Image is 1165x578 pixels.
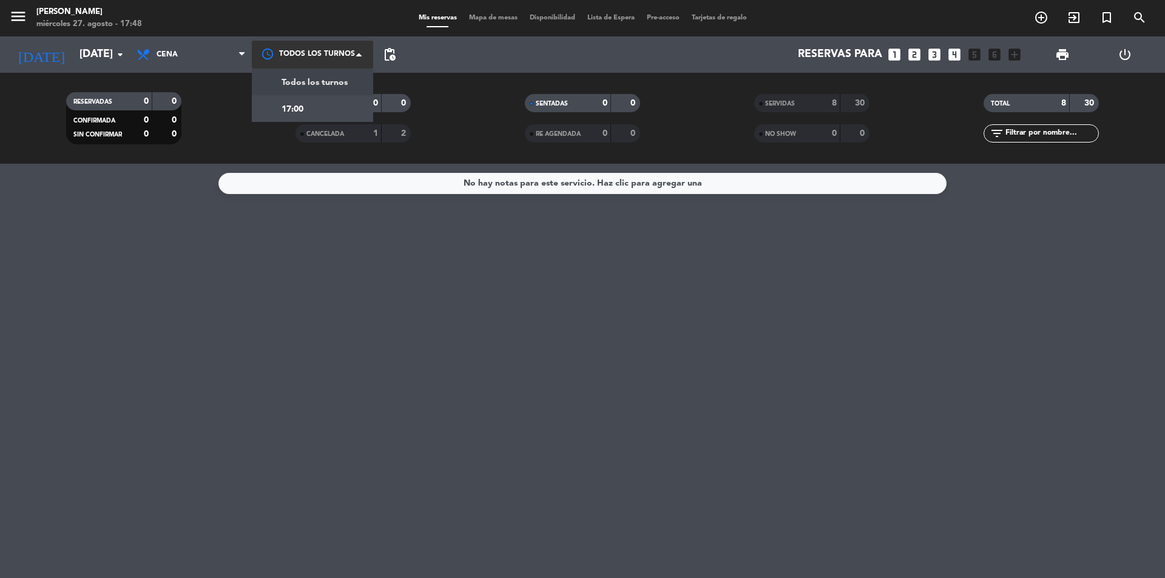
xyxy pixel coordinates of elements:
span: SERVIDAS [765,101,795,107]
strong: 0 [860,129,867,138]
strong: 0 [603,129,607,138]
div: LOG OUT [1093,36,1156,73]
div: No hay notas para este servicio. Haz clic para agregar una [464,176,702,190]
strong: 0 [144,97,149,106]
div: miércoles 27. agosto - 17:48 [36,18,142,30]
span: print [1055,47,1070,62]
div: [PERSON_NAME] [36,6,142,18]
span: SENTADAS [536,101,568,107]
strong: 0 [172,97,179,106]
strong: 0 [144,116,149,124]
strong: 0 [832,129,837,138]
i: looks_one [886,47,902,62]
span: NO SHOW [765,131,796,137]
strong: 1 [373,129,378,138]
i: turned_in_not [1099,10,1114,25]
i: looks_two [907,47,922,62]
strong: 0 [630,99,638,107]
strong: 0 [172,130,179,138]
span: Mis reservas [413,15,463,21]
span: Disponibilidad [524,15,581,21]
strong: 0 [401,99,408,107]
strong: 0 [603,99,607,107]
input: Filtrar por nombre... [1004,127,1098,140]
span: Cena [157,50,178,59]
strong: 0 [144,130,149,138]
i: exit_to_app [1067,10,1081,25]
span: RESERVADAS [73,99,112,105]
i: add_box [1007,47,1022,62]
span: CANCELADA [306,131,344,137]
i: add_circle_outline [1034,10,1048,25]
strong: 0 [172,116,179,124]
strong: 8 [1061,99,1066,107]
span: Todos los turnos [282,76,348,90]
button: menu [9,7,27,30]
strong: 0 [373,99,378,107]
i: arrow_drop_down [113,47,127,62]
i: looks_3 [927,47,942,62]
span: CONFIRMADA [73,118,115,124]
span: Tarjetas de regalo [686,15,753,21]
strong: 2 [401,129,408,138]
span: Reservas para [798,49,882,61]
span: RE AGENDADA [536,131,581,137]
span: 17:00 [282,102,303,116]
span: Pre-acceso [641,15,686,21]
span: Lista de Espera [581,15,641,21]
i: menu [9,7,27,25]
span: TOTAL [991,101,1010,107]
span: Mapa de mesas [463,15,524,21]
strong: 0 [630,129,638,138]
i: looks_5 [967,47,982,62]
i: filter_list [990,126,1004,141]
strong: 30 [855,99,867,107]
i: [DATE] [9,41,73,68]
strong: 8 [832,99,837,107]
i: search [1132,10,1147,25]
strong: 30 [1084,99,1096,107]
i: looks_6 [987,47,1002,62]
span: SIN CONFIRMAR [73,132,122,138]
i: looks_4 [947,47,962,62]
i: power_settings_new [1118,47,1132,62]
span: pending_actions [382,47,397,62]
